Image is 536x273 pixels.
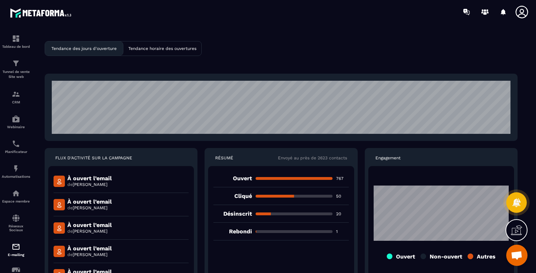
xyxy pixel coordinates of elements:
[2,159,30,184] a: automationsautomationsAutomatisations
[67,228,112,234] p: de
[477,253,496,260] p: Autres
[67,175,112,182] p: À ouvert l’email
[336,229,349,234] p: 1
[278,155,347,161] p: Envoyé au près de 2623 contacts
[430,253,462,260] p: Non-ouvert
[12,189,20,198] img: automations
[12,59,20,68] img: formation
[2,69,30,79] p: Tunnel de vente Site web
[12,140,20,148] img: scheduler
[73,205,107,210] span: [PERSON_NAME]
[67,245,112,252] p: À ouvert l’email
[2,237,30,262] a: emailemailE-mailing
[67,252,112,257] p: de
[2,175,30,178] p: Automatisations
[375,155,401,161] p: Engagement
[54,246,65,257] img: mail-detail-icon.f3b144a5.svg
[336,193,349,199] p: 50
[213,228,252,235] p: Rebondi
[213,193,252,199] p: Cliqué
[2,253,30,257] p: E-mailing
[51,46,117,51] p: Tendance des jours d'ouverture
[67,222,112,228] p: À ouvert l’email
[2,85,30,109] a: formationformationCRM
[2,109,30,134] a: automationsautomationsWebinaire
[506,245,527,266] div: Ouvrir le chat
[73,182,107,187] span: [PERSON_NAME]
[12,34,20,43] img: formation
[213,210,252,217] p: Désinscrit
[54,176,65,187] img: mail-detail-icon.f3b144a5.svg
[213,175,252,182] p: Ouvert
[67,205,112,211] p: de
[73,229,107,234] span: [PERSON_NAME]
[67,182,112,187] p: de
[2,100,30,104] p: CRM
[2,125,30,129] p: Webinaire
[336,211,349,217] p: 20
[54,199,65,210] img: mail-detail-icon.f3b144a5.svg
[10,6,74,19] img: logo
[12,214,20,222] img: social-network
[2,184,30,209] a: automationsautomationsEspace membre
[67,198,112,205] p: À ouvert l’email
[73,252,107,257] span: [PERSON_NAME]
[12,90,20,98] img: formation
[2,134,30,159] a: schedulerschedulerPlanificateur
[2,209,30,237] a: social-networksocial-networkRéseaux Sociaux
[215,155,233,161] p: RÉSUMÉ
[54,222,65,234] img: mail-detail-icon.f3b144a5.svg
[2,199,30,203] p: Espace membre
[2,150,30,154] p: Planificateur
[12,164,20,173] img: automations
[12,243,20,251] img: email
[2,29,30,54] a: formationformationTableau de bord
[128,46,196,51] p: Tendance horaire des ouvertures
[55,155,132,161] p: FLUX D'ACTIVITÉ SUR LA CAMPAGNE
[2,45,30,49] p: Tableau de bord
[2,224,30,232] p: Réseaux Sociaux
[12,115,20,123] img: automations
[2,54,30,85] a: formationformationTunnel de vente Site web
[396,253,415,260] p: Ouvert
[336,176,349,181] p: 767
